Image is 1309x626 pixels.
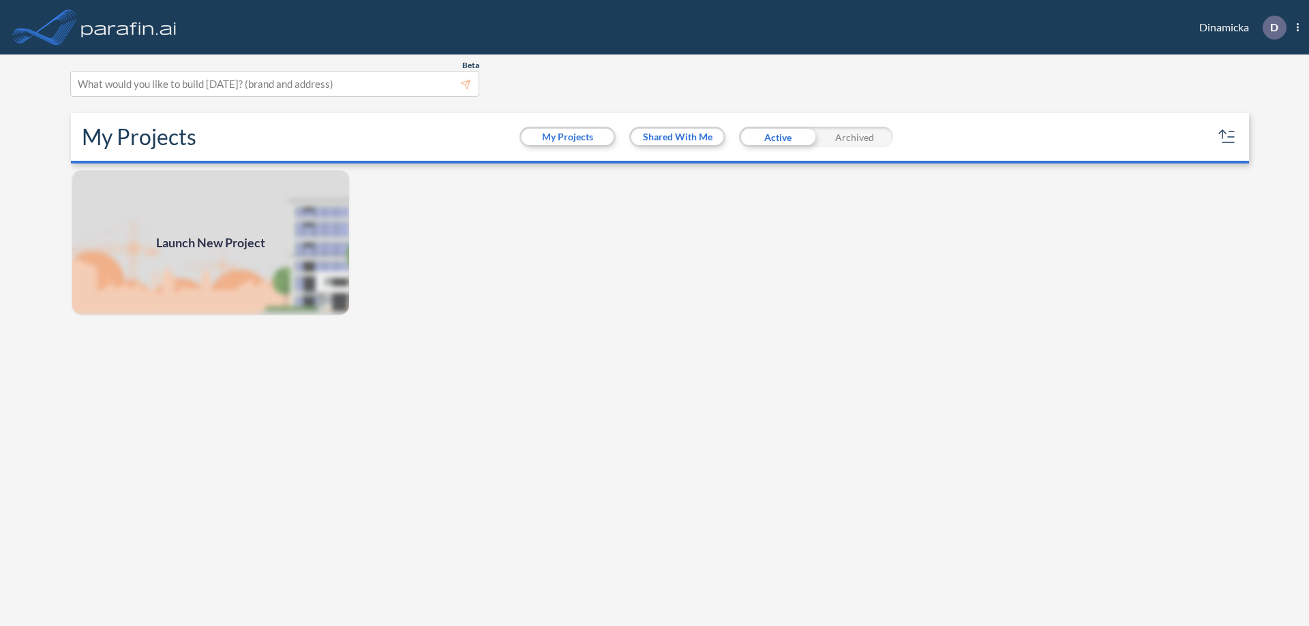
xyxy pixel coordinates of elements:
[631,129,723,145] button: Shared With Me
[462,60,479,71] span: Beta
[1270,21,1278,33] p: D
[82,124,196,150] h2: My Projects
[522,129,614,145] button: My Projects
[1216,126,1238,148] button: sort
[71,169,350,316] img: add
[71,169,350,316] a: Launch New Project
[739,127,816,147] div: Active
[156,234,265,252] span: Launch New Project
[78,14,179,41] img: logo
[1179,16,1299,40] div: Dinamicka
[816,127,893,147] div: Archived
